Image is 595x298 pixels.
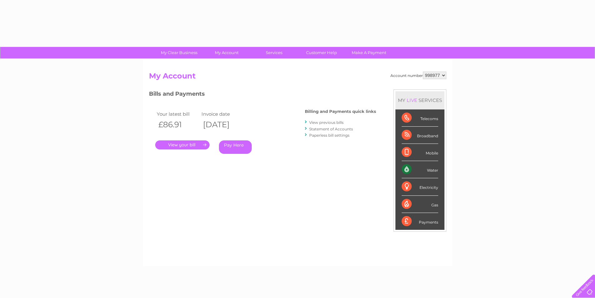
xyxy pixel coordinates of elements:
[201,47,252,58] a: My Account
[155,140,210,149] a: .
[305,109,376,114] h4: Billing and Payments quick links
[390,72,446,79] div: Account number
[200,118,245,131] th: [DATE]
[155,118,200,131] th: £86.91
[149,72,446,83] h2: My Account
[402,161,438,178] div: Water
[402,196,438,213] div: Gas
[309,127,353,131] a: Statement of Accounts
[248,47,300,58] a: Services
[309,133,350,138] a: Paperless bill settings
[402,127,438,144] div: Broadband
[395,91,444,109] div: MY SERVICES
[219,140,252,154] a: Pay Here
[296,47,347,58] a: Customer Help
[402,178,438,195] div: Electricity
[402,144,438,161] div: Mobile
[402,213,438,230] div: Payments
[153,47,205,58] a: My Clear Business
[155,110,200,118] td: Your latest bill
[200,110,245,118] td: Invoice date
[405,97,419,103] div: LIVE
[343,47,395,58] a: Make A Payment
[309,120,344,125] a: View previous bills
[402,109,438,127] div: Telecoms
[149,89,376,100] h3: Bills and Payments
